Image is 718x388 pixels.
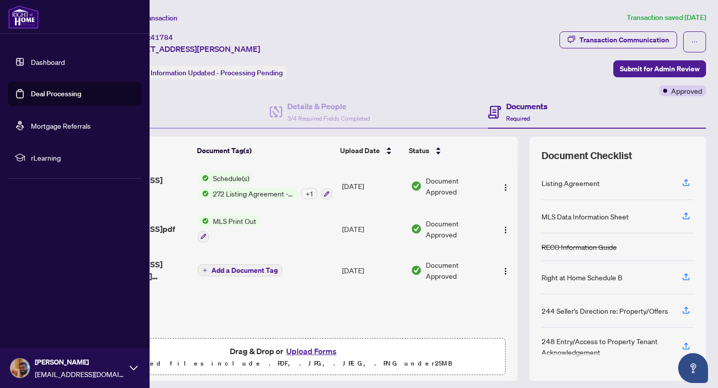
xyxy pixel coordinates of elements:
td: [DATE] [338,207,407,250]
span: 272 Listing Agreement - Landlord Designated Representation Agreement Authority to Offer for Lease [209,188,297,199]
div: 248 Entry/Access to Property Tenant Acknowledgement [541,336,670,358]
span: 41784 [151,33,173,42]
button: Status IconMLS Print Out [198,215,260,242]
button: Add a Document Tag [198,264,282,276]
div: + 1 [301,188,317,199]
td: [DATE] [338,250,407,290]
img: Logo [502,184,510,192]
span: Document Approved [426,218,489,240]
span: View Transaction [124,13,178,22]
span: Required [506,115,530,122]
article: Transaction saved [DATE] [627,12,706,23]
span: Document Approved [426,259,489,281]
span: 3/4 Required Fields Completed [287,115,370,122]
span: Document Approved [426,175,489,197]
img: Status Icon [198,215,209,226]
span: Drag & Drop orUpload FormsSupported files include .PDF, .JPG, .JPEG, .PNG under25MB [64,339,505,376]
span: [PERSON_NAME] [35,357,125,368]
img: Status Icon [198,188,209,199]
th: Status [405,137,491,165]
span: Add a Document Tag [211,267,278,274]
td: [DATE] [338,165,407,207]
img: Logo [502,226,510,234]
button: Submit for Admin Review [613,60,706,77]
button: Upload Forms [283,345,340,358]
span: Information Updated - Processing Pending [151,68,283,77]
img: Logo [502,267,510,275]
img: Document Status [411,265,422,276]
span: ellipsis [691,38,698,45]
img: Document Status [411,181,422,192]
span: Approved [671,85,702,96]
span: plus [202,268,207,273]
img: logo [8,5,39,29]
div: Status: [124,66,287,79]
p: Supported files include .PDF, .JPG, .JPEG, .PNG under 25 MB [70,358,499,370]
img: Document Status [411,223,422,234]
div: RECO Information Guide [541,241,617,252]
span: [STREET_ADDRESS][PERSON_NAME] [124,43,260,55]
span: Status [409,145,429,156]
button: Logo [498,262,514,278]
span: Drag & Drop or [230,345,340,358]
button: Status IconSchedule(s)Status Icon272 Listing Agreement - Landlord Designated Representation Agree... [198,173,332,199]
div: MLS Data Information Sheet [541,211,629,222]
h4: Details & People [287,100,370,112]
a: Dashboard [31,57,65,66]
span: Submit for Admin Review [620,61,700,77]
span: [EMAIL_ADDRESS][DOMAIN_NAME] [35,369,125,380]
span: Document Checklist [541,149,632,163]
span: rLearning [31,152,135,163]
button: Open asap [678,353,708,383]
a: Mortgage Referrals [31,121,91,130]
button: Logo [498,178,514,194]
div: Listing Agreement [541,178,600,189]
img: Status Icon [198,173,209,184]
span: Upload Date [340,145,380,156]
div: Transaction Communication [579,32,669,48]
button: Add a Document Tag [198,264,282,277]
th: Upload Date [336,137,404,165]
a: Deal Processing [31,89,81,98]
span: Schedule(s) [209,173,253,184]
div: Right at Home Schedule B [541,272,622,283]
span: MLS Print Out [209,215,260,226]
th: Document Tag(s) [193,137,336,165]
button: Logo [498,221,514,237]
button: Transaction Communication [559,31,677,48]
h4: Documents [506,100,547,112]
div: 244 Seller’s Direction re: Property/Offers [541,305,668,316]
img: Profile Icon [10,359,29,378]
